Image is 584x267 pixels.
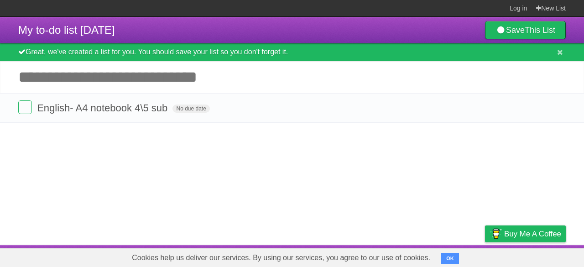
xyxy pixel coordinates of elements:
[18,100,32,114] label: Done
[490,226,502,241] img: Buy me a coffee
[504,226,561,242] span: Buy me a coffee
[172,105,209,113] span: No due date
[525,26,555,35] b: This List
[123,249,439,267] span: Cookies help us deliver our services. By using our services, you agree to our use of cookies.
[18,24,115,36] span: My to-do list [DATE]
[473,247,497,265] a: Privacy
[394,247,431,265] a: Developers
[442,247,462,265] a: Terms
[37,102,170,114] span: English- A4 notebook 4\5 sub
[485,225,566,242] a: Buy me a coffee
[441,253,459,264] button: OK
[508,247,566,265] a: Suggest a feature
[364,247,383,265] a: About
[485,21,566,39] a: SaveThis List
